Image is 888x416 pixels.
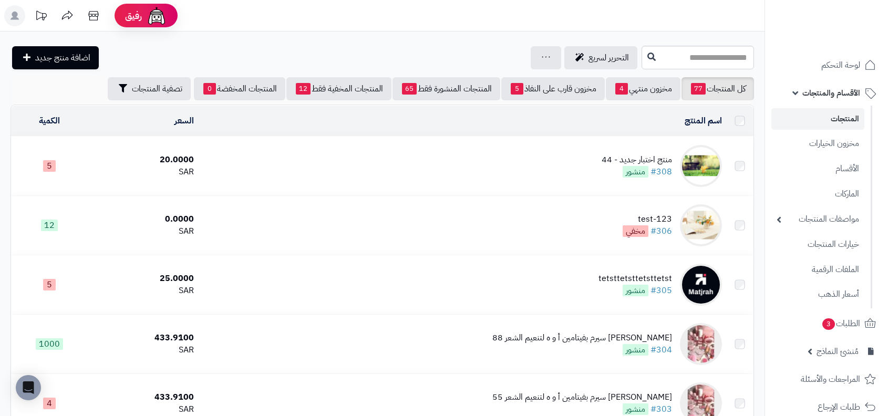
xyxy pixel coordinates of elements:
span: 77 [691,83,706,95]
div: [PERSON_NAME] سيرم بفيتامين أ و ه لتنعيم الشعر 55 [492,391,672,403]
span: اضافة منتج جديد [35,51,90,64]
img: ai-face.png [146,5,167,26]
a: التحرير لسريع [564,46,637,69]
div: SAR [92,403,194,415]
a: المنتجات المنشورة فقط65 [393,77,500,100]
span: مخفي [623,225,648,237]
a: مخزون منتهي4 [606,77,680,100]
a: المراجعات والأسئلة [771,367,882,392]
span: مُنشئ النماذج [817,344,859,359]
span: منشور [623,344,648,356]
span: 4 [43,398,56,409]
a: الطلبات3 [771,311,882,336]
div: test-123 [623,213,672,225]
a: اضافة منتج جديد [12,46,99,69]
a: #306 [650,225,672,237]
img: tetsttetsttetsttetst [680,264,722,306]
a: الكمية [39,115,60,127]
a: مخزون قارب على النفاذ5 [501,77,605,100]
div: 433.9100 [92,332,194,344]
span: الطلبات [821,316,860,331]
a: الملفات الرقمية [771,258,864,281]
a: المنتجات المخفية فقط12 [286,77,391,100]
a: الأقسام [771,158,864,180]
div: SAR [92,285,194,297]
div: SAR [92,344,194,356]
a: السعر [174,115,194,127]
div: 25.0000 [92,273,194,285]
div: SAR [92,166,194,178]
span: 12 [296,83,311,95]
div: 433.9100 [92,391,194,403]
img: منتج اختبار جديد - 44 [680,145,722,187]
span: 5 [511,83,523,95]
span: رفيق [125,9,142,22]
a: المنتجات [771,108,864,130]
div: 20.0000 [92,154,194,166]
div: Open Intercom Messenger [16,375,41,400]
div: SAR [92,225,194,237]
a: مخزون الخيارات [771,132,864,155]
a: #308 [650,165,672,178]
span: 3 [822,318,835,330]
span: الأقسام والمنتجات [802,86,860,100]
a: #305 [650,284,672,297]
div: tetsttetsttetsttetst [598,273,672,285]
span: 5 [43,160,56,172]
a: كل المنتجات77 [682,77,754,100]
img: test-123 [680,204,722,246]
span: 65 [402,83,417,95]
a: خيارات المنتجات [771,233,864,256]
span: طلبات الإرجاع [818,400,860,414]
span: لوحة التحكم [821,58,860,72]
a: #304 [650,344,672,356]
span: منشور [623,166,648,178]
span: المراجعات والأسئلة [801,372,860,387]
a: مواصفات المنتجات [771,208,864,231]
span: منشور [623,285,648,296]
div: منتج اختبار جديد - 44 [602,154,672,166]
span: 4 [615,83,628,95]
img: لي ستافورد سيرم بفيتامين أ و ه لتنعيم الشعر 88 [680,323,722,365]
span: 0 [203,83,216,95]
span: 1000 [36,338,63,350]
a: #303 [650,403,672,415]
span: 12 [41,220,58,231]
a: أسعار الذهب [771,283,864,306]
span: 5 [43,279,56,290]
span: منشور [623,403,648,415]
button: تصفية المنتجات [108,77,191,100]
a: تحديثات المنصة [28,5,54,29]
a: لوحة التحكم [771,53,882,78]
a: اسم المنتج [685,115,722,127]
a: الماركات [771,183,864,205]
div: 0.0000 [92,213,194,225]
a: المنتجات المخفضة0 [194,77,285,100]
span: تصفية المنتجات [132,82,182,95]
span: التحرير لسريع [588,51,629,64]
div: [PERSON_NAME] سيرم بفيتامين أ و ه لتنعيم الشعر 88 [492,332,672,344]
